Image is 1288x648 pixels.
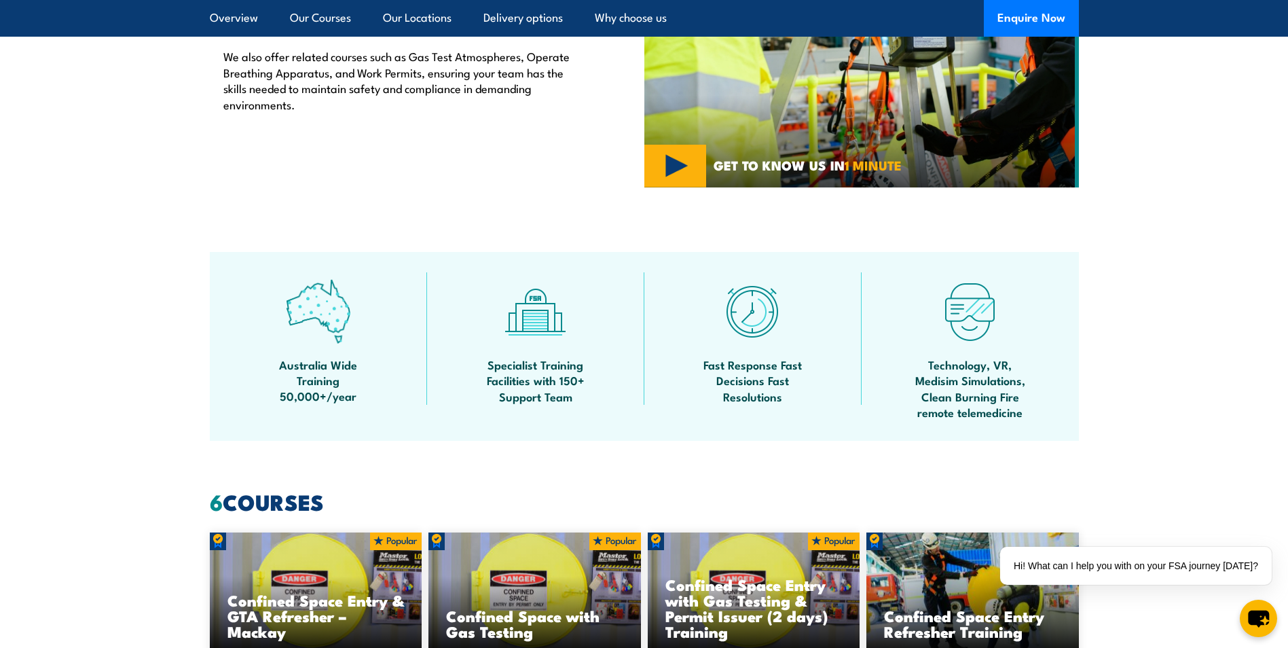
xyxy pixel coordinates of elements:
[909,357,1031,420] span: Technology, VR, Medisim Simulations, Clean Burning Fire remote telemedicine
[1240,600,1277,637] button: chat-button
[227,592,405,639] h3: Confined Space Entry & GTA Refresher – Mackay
[714,159,902,171] span: GET TO KNOW US IN
[446,608,623,639] h3: Confined Space with Gas Testing
[286,279,350,344] img: auswide-icon
[257,357,380,404] span: Australia Wide Training 50,000+/year
[1000,547,1272,585] div: Hi! What can I help you with on your FSA journey [DATE]?
[884,608,1061,639] h3: Confined Space Entry Refresher Training
[223,48,582,112] p: We also offer related courses such as Gas Test Atmospheres, Operate Breathing Apparatus, and Work...
[210,492,1079,511] h2: COURSES
[210,484,223,518] strong: 6
[720,279,785,344] img: fast-icon
[938,279,1002,344] img: tech-icon
[692,357,814,404] span: Fast Response Fast Decisions Fast Resolutions
[845,155,902,175] strong: 1 MINUTE
[665,577,843,639] h3: Confined Space Entry with Gas Testing & Permit Issuer (2 days) Training
[503,279,568,344] img: facilities-icon
[475,357,597,404] span: Specialist Training Facilities with 150+ Support Team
